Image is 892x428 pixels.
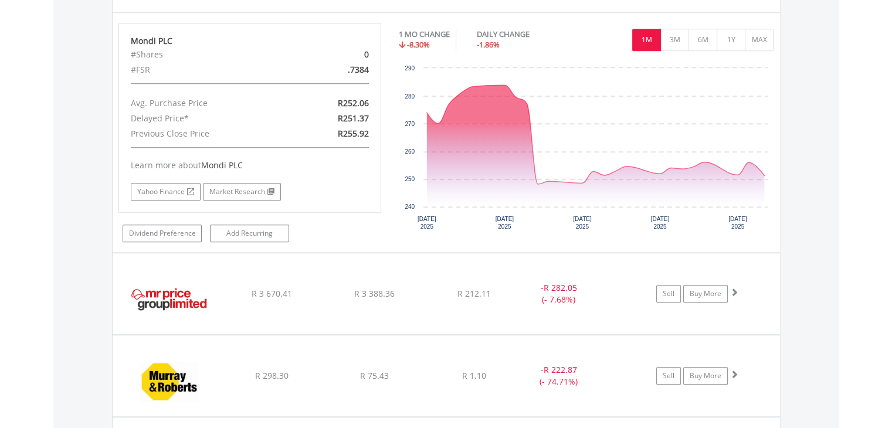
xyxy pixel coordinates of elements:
[118,350,219,413] img: EQU.ZA.MUR.png
[122,111,293,126] div: Delayed Price*
[688,29,717,51] button: 6M
[405,176,415,182] text: 250
[495,216,514,230] text: [DATE] 2025
[399,62,774,238] div: Chart. Highcharts interactive chart.
[477,29,571,40] div: DAILY CHANGE
[477,39,500,50] span: -1.86%
[292,62,377,77] div: .7384
[122,47,293,62] div: #Shares
[255,370,289,381] span: R 298.30
[632,29,661,51] button: 1M
[122,126,293,141] div: Previous Close Price
[131,35,369,47] div: Mondi PLC
[123,225,202,242] a: Dividend Preference
[354,288,395,299] span: R 3 388.36
[405,93,415,100] text: 280
[717,29,745,51] button: 1Y
[745,29,774,51] button: MAX
[656,285,681,303] a: Sell
[360,370,389,381] span: R 75.43
[544,282,577,293] span: R 282.05
[405,65,415,72] text: 290
[292,47,377,62] div: 0
[660,29,689,51] button: 3M
[405,148,415,155] text: 260
[515,364,603,388] div: - (- 74.71%)
[407,39,430,50] span: -8.30%
[338,113,369,124] span: R251.37
[544,364,577,375] span: R 222.87
[405,121,415,127] text: 270
[457,288,491,299] span: R 212.11
[338,128,369,139] span: R255.92
[728,216,747,230] text: [DATE] 2025
[122,62,293,77] div: #FSR
[122,96,293,111] div: Avg. Purchase Price
[515,282,603,305] div: - (- 7.68%)
[252,288,292,299] span: R 3 670.41
[462,370,486,381] span: R 1.10
[338,97,369,108] span: R252.06
[131,183,201,201] a: Yahoo Finance
[201,159,243,171] span: Mondi PLC
[399,62,774,238] svg: Interactive chart
[203,183,281,201] a: Market Research
[683,367,728,385] a: Buy More
[683,285,728,303] a: Buy More
[131,159,369,171] div: Learn more about
[650,216,669,230] text: [DATE] 2025
[573,216,592,230] text: [DATE] 2025
[210,225,289,242] a: Add Recurring
[405,203,415,210] text: 240
[656,367,681,385] a: Sell
[118,268,219,331] img: EQU.ZA.MRP.png
[418,216,436,230] text: [DATE] 2025
[399,29,450,40] div: 1 MO CHANGE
